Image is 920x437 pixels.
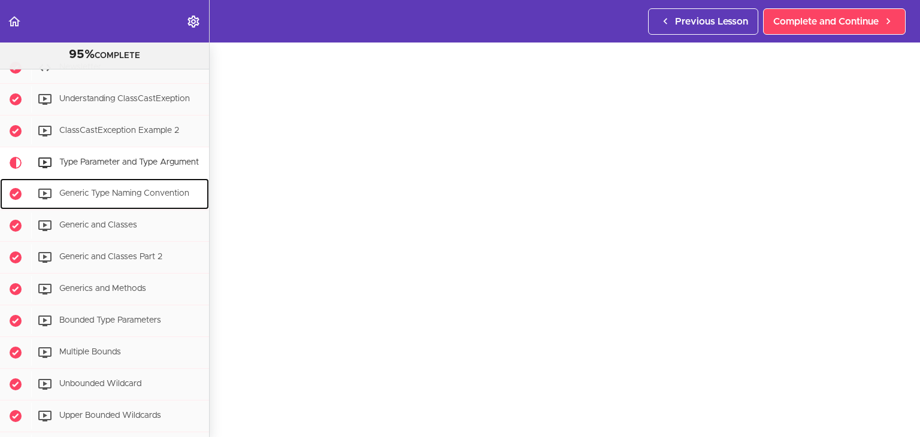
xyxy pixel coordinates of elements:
[59,221,137,229] span: Generic and Classes
[59,158,199,166] span: Type Parameter and Type Argument
[15,47,194,63] div: COMPLETE
[773,14,879,29] span: Complete and Continue
[59,189,189,198] span: Generic Type Naming Convention
[648,8,758,35] a: Previous Lesson
[186,14,201,29] svg: Settings Menu
[59,253,162,261] span: Generic and Classes Part 2
[763,8,906,35] a: Complete and Continue
[59,380,141,388] span: Unbounded Wildcard
[59,348,121,356] span: Multiple Bounds
[69,48,95,60] span: 95%
[59,284,146,293] span: Generics and Methods
[59,126,179,135] span: ClassCastException Example 2
[7,14,22,29] svg: Back to course curriculum
[59,411,161,420] span: Upper Bounded Wildcards
[675,14,748,29] span: Previous Lesson
[59,316,161,324] span: Bounded Type Parameters
[59,95,190,103] span: Understanding ClassCastExeption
